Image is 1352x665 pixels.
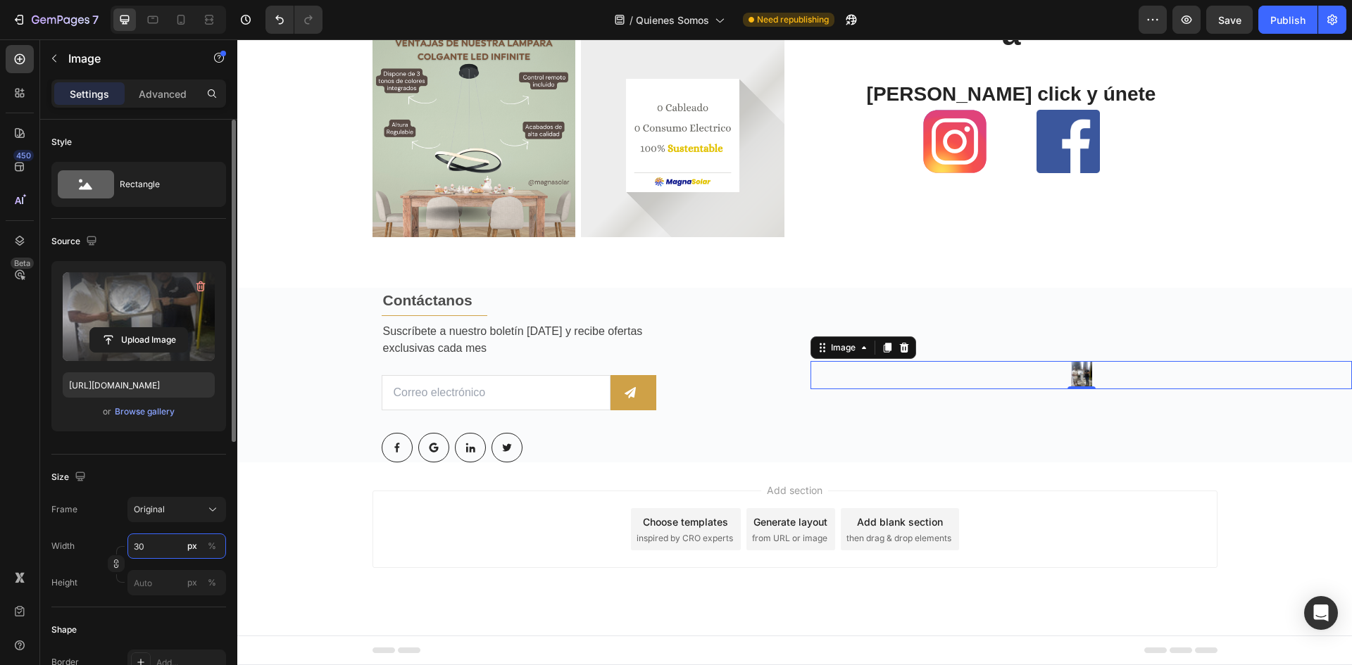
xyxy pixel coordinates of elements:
[620,475,706,490] div: Add blank section
[127,533,226,559] input: px%
[11,258,34,269] div: Beta
[70,87,109,101] p: Settings
[120,168,206,201] div: Rectangle
[1304,596,1338,630] div: Open Intercom Messenger
[630,13,633,27] span: /
[570,42,979,68] p: [PERSON_NAME] click y únete
[146,250,418,272] p: Contáctanos
[6,6,105,34] button: 7
[834,322,855,350] img: gempages_575466340521869855-75861682-026c-41a7-a874-3be93e868e11.jpg
[146,284,418,317] p: Suscríbete a nuestro boletín [DATE] y recibe ofertas exclusivas cada mes
[1258,6,1317,34] button: Publish
[591,302,621,315] div: Image
[515,493,590,505] span: from URL or image
[51,540,75,552] label: Width
[51,503,77,516] label: Frame
[208,540,216,552] div: %
[134,503,165,516] span: Original
[799,70,863,134] img: gempages_575466340521869855-b0628f74-1cf8-4654-98c3-bded4a821e2f.png
[204,574,220,591] button: px
[51,136,72,148] div: Style
[51,232,100,251] div: Source
[399,493,496,505] span: inspired by CRO experts
[114,405,175,419] button: Browse gallery
[1206,6,1253,34] button: Save
[757,13,829,26] span: Need republishing
[115,405,175,418] div: Browse gallery
[516,475,590,490] div: Generate layout
[265,6,323,34] div: Undo/Redo
[127,570,226,595] input: px%
[208,576,216,589] div: %
[1270,13,1306,27] div: Publish
[524,443,591,458] span: Add section
[184,574,201,591] button: %
[51,623,77,636] div: Shape
[609,493,714,505] span: then drag & drop elements
[187,540,197,552] div: px
[89,327,188,353] button: Upload Image
[144,336,373,371] input: Correo electrónico
[1218,14,1241,26] span: Save
[51,576,77,589] label: Height
[127,497,226,522] button: Original
[636,13,709,27] span: Quienes Somos
[13,150,34,161] div: 450
[92,11,99,28] p: 7
[686,70,749,134] img: gempages_432750572815254551-e029eb94-a983-4de1-9bfa-5068c187a9f0.svg
[68,50,188,67] p: Image
[139,87,187,101] p: Advanced
[184,538,201,555] button: %
[103,403,111,420] span: or
[237,39,1352,665] iframe: Design area
[51,468,89,487] div: Size
[63,372,215,398] input: https://example.com/image.jpg
[204,538,220,555] button: px
[187,576,197,589] div: px
[406,475,491,490] div: Choose templates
